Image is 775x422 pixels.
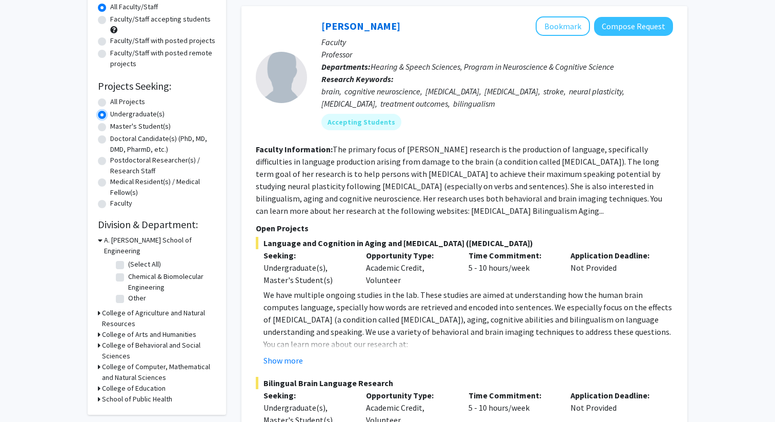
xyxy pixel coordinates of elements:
[263,354,303,367] button: Show more
[321,36,673,48] p: Faculty
[102,394,172,405] h3: School of Public Health
[8,376,44,414] iframe: Chat
[536,16,590,36] button: Add Yasmeen Faroqi-Shah to Bookmarks
[128,293,146,304] label: Other
[256,144,662,216] fg-read-more: The primary focus of [PERSON_NAME] research is the production of language, specifically difficult...
[98,218,216,231] h2: Division & Department:
[263,389,351,401] p: Seeking:
[110,14,211,25] label: Faculty/Staff accepting students
[371,62,614,72] span: Hearing & Speech Sciences, Program in Neuroscience & Cognitive Science
[321,114,401,130] mat-chip: Accepting Students
[263,262,351,286] div: Undergraduate(s), Master's Student(s)
[256,237,673,249] span: Language and Cognition in Aging and [MEDICAL_DATA] ([MEDICAL_DATA])
[563,249,665,286] div: Not Provided
[110,176,216,198] label: Medical Resident(s) / Medical Fellow(s)
[321,19,400,32] a: [PERSON_NAME]
[256,222,673,234] p: Open Projects
[110,121,171,132] label: Master's Student(s)
[102,308,216,329] h3: College of Agriculture and Natural Resources
[102,383,166,394] h3: College of Education
[104,235,216,256] h3: A. [PERSON_NAME] School of Engineering
[128,271,213,293] label: Chemical & Biomolecular Engineering
[570,389,658,401] p: Application Deadline:
[366,389,453,401] p: Opportunity Type:
[102,329,196,340] h3: College of Arts and Humanities
[110,48,216,69] label: Faculty/Staff with posted remote projects
[128,259,161,270] label: (Select All)
[263,338,673,350] p: You can learn more about our research at:
[321,74,394,84] b: Research Keywords:
[256,144,333,154] b: Faculty Information:
[366,249,453,262] p: Opportunity Type:
[358,249,461,286] div: Academic Credit, Volunteer
[102,361,216,383] h3: College of Computer, Mathematical and Natural Sciences
[461,249,563,286] div: 5 - 10 hours/week
[110,155,216,176] label: Postdoctoral Researcher(s) / Research Staff
[110,96,145,107] label: All Projects
[570,249,658,262] p: Application Deadline:
[110,109,165,119] label: Undergraduate(s)
[468,389,556,401] p: Time Commitment:
[321,85,673,110] div: brain, cognitive neuroscience, [MEDICAL_DATA], [MEDICAL_DATA], stroke, neural plasticity, [MEDICA...
[110,35,215,46] label: Faculty/Staff with posted projects
[468,249,556,262] p: Time Commitment:
[110,198,132,209] label: Faculty
[256,377,673,389] span: Bilingual Brain Language Research
[98,80,216,92] h2: Projects Seeking:
[263,249,351,262] p: Seeking:
[321,48,673,61] p: Professor
[594,17,673,36] button: Compose Request to Yasmeen Faroqi-Shah
[110,2,158,12] label: All Faculty/Staff
[110,133,216,155] label: Doctoral Candidate(s) (PhD, MD, DMD, PharmD, etc.)
[263,289,673,338] p: We have multiple ongoing studies in the lab. These studies are aimed at understanding how the hum...
[321,62,371,72] b: Departments:
[102,340,216,361] h3: College of Behavioral and Social Sciences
